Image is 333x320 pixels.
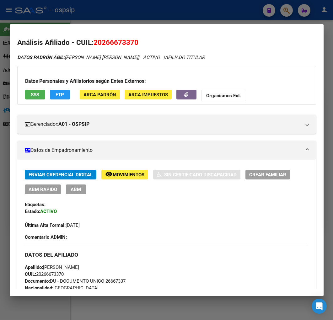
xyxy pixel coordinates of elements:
span: [DATE] [25,222,80,228]
mat-panel-title: Gerenciador: [25,120,301,128]
strong: Etiquetas: [25,202,46,207]
strong: Estado: [25,209,40,214]
span: 20266673370 [25,271,64,277]
strong: Organismos Ext. [206,93,241,99]
button: ARCA Padrón [80,90,120,99]
strong: Nacionalidad: [25,285,53,291]
button: SSS [25,90,45,99]
span: [PERSON_NAME] [25,264,79,270]
i: | ACTIVO | [17,55,205,60]
mat-expansion-panel-header: Datos de Empadronamiento [17,141,316,160]
span: Movimientos [113,172,144,178]
span: ARCA Padrón [83,92,116,98]
strong: ACTIVO [40,209,57,214]
span: FTP [56,92,64,98]
strong: A01 - OSPSIP [58,120,89,128]
button: Organismos Ext. [201,90,246,101]
span: [PERSON_NAME] [PERSON_NAME] [17,55,138,60]
strong: Última Alta Formal: [25,222,66,228]
button: Enviar Credencial Digital [25,170,96,179]
button: Sin Certificado Discapacidad [153,170,240,179]
strong: DATOS PADRÓN ÁGIL: [17,55,65,60]
h2: Análisis Afiliado - CUIL: [17,37,316,48]
span: AFILIADO TITULAR [165,55,205,60]
button: ABM Rápido [25,184,61,194]
button: ABM [66,184,86,194]
span: ARCA Impuestos [128,92,168,98]
h3: DATOS DEL AFILIADO [25,251,309,258]
span: Sin Certificado Discapacidad [164,172,237,178]
strong: Documento: [25,278,50,284]
span: ABM [71,187,81,192]
span: SSS [31,92,39,98]
div: Open Intercom Messenger [312,299,327,314]
span: ABM Rápido [29,187,57,192]
strong: CUIL: [25,271,36,277]
button: ARCA Impuestos [125,90,172,99]
span: [GEOGRAPHIC_DATA] [25,285,99,291]
span: Enviar Credencial Digital [29,172,93,178]
mat-icon: remove_red_eye [105,170,113,178]
span: 20266673370 [94,38,138,46]
strong: Comentario ADMIN: [25,234,67,240]
button: FTP [50,90,70,99]
span: Crear Familiar [249,172,286,178]
button: Movimientos [101,170,148,179]
button: Crear Familiar [245,170,290,179]
mat-panel-title: Datos de Empadronamiento [25,147,301,154]
strong: Apellido: [25,264,43,270]
span: DU - DOCUMENTO UNICO 26667337 [25,278,126,284]
mat-expansion-panel-header: Gerenciador:A01 - OSPSIP [17,115,316,134]
h3: Datos Personales y Afiliatorios según Entes Externos: [25,77,308,85]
